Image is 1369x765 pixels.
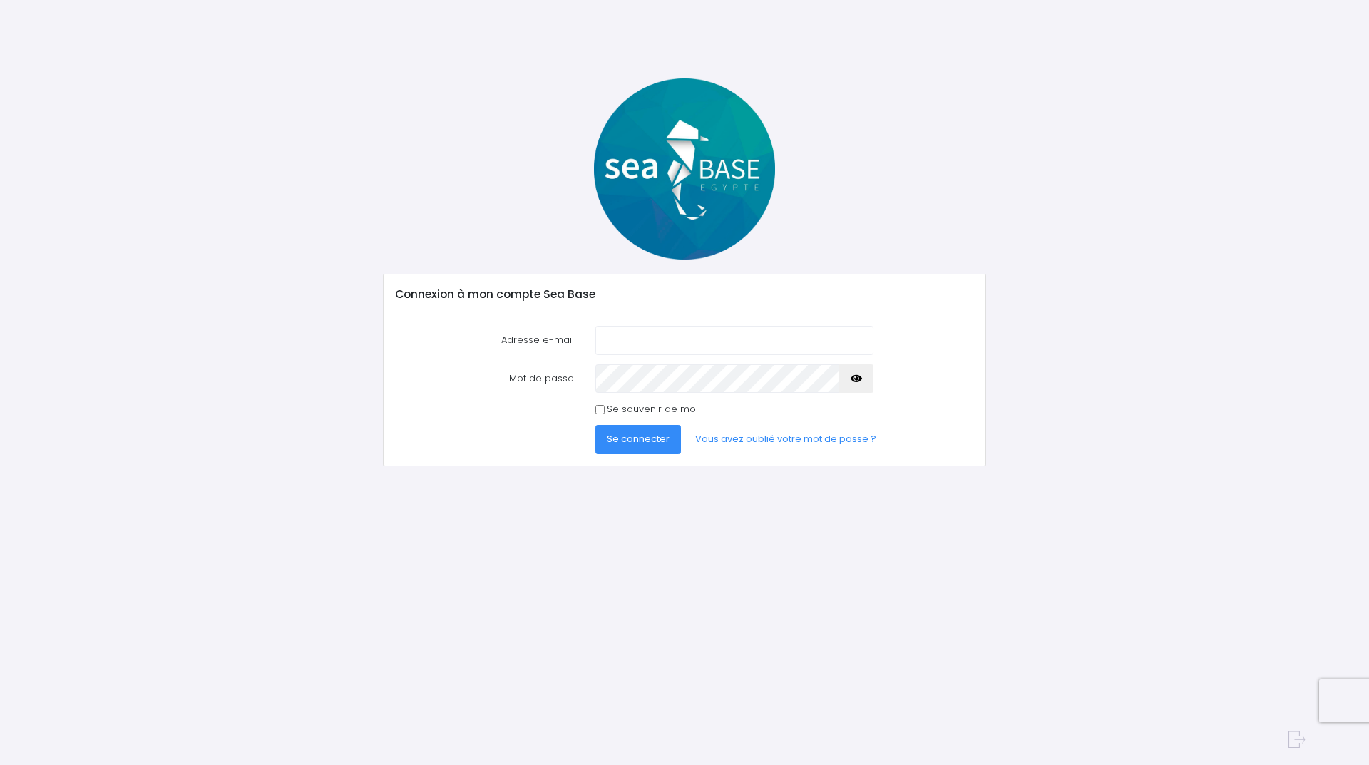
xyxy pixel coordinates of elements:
[385,326,585,354] label: Adresse e-mail
[684,425,888,453] a: Vous avez oublié votre mot de passe ?
[384,274,985,314] div: Connexion à mon compte Sea Base
[607,432,670,446] span: Se connecter
[607,402,698,416] label: Se souvenir de moi
[595,425,681,453] button: Se connecter
[385,364,585,393] label: Mot de passe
